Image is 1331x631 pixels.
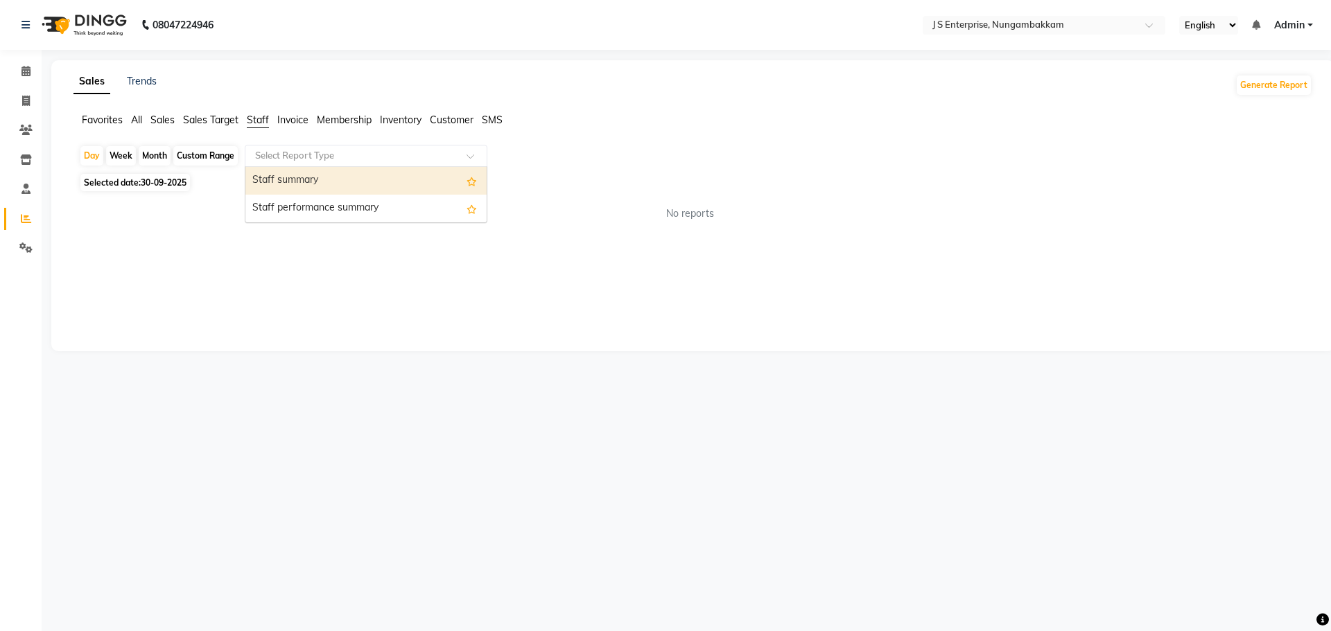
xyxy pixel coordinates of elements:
span: Invoice [277,114,308,126]
span: Add this report to Favorites List [467,200,477,217]
div: Staff summary [245,167,487,195]
div: Week [106,146,136,166]
span: Customer [430,114,473,126]
span: SMS [482,114,503,126]
b: 08047224946 [153,6,214,44]
div: Day [80,146,103,166]
span: Sales [150,114,175,126]
button: Generate Report [1237,75,1311,95]
div: Custom Range [173,146,238,166]
ng-dropdown-panel: Options list [245,166,487,223]
a: Sales [73,69,110,94]
span: Sales Target [183,114,238,126]
span: Add this report to Favorites List [467,172,477,189]
a: Trends [127,75,157,87]
span: No reports [666,206,714,221]
span: Selected date: [80,174,190,191]
span: All [131,114,142,126]
div: Staff performance summary [245,195,487,222]
span: Membership [317,114,372,126]
span: Inventory [380,114,421,126]
img: logo [35,6,130,44]
span: Staff [247,114,269,126]
div: Month [139,146,171,166]
span: Admin [1274,18,1305,33]
span: Favorites [82,114,123,126]
span: 30-09-2025 [141,177,186,188]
